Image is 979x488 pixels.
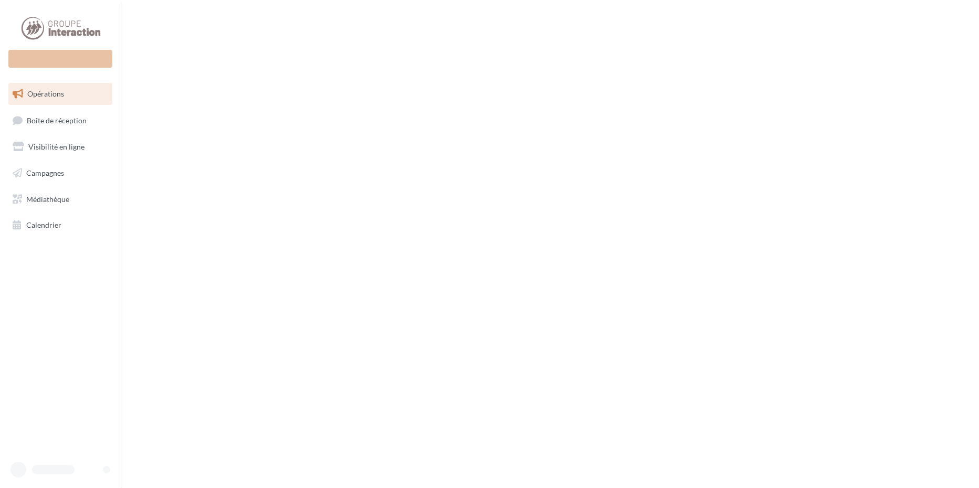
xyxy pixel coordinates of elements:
[6,136,114,158] a: Visibilité en ligne
[26,194,69,203] span: Médiathèque
[26,220,61,229] span: Calendrier
[6,109,114,132] a: Boîte de réception
[8,50,112,68] div: Nouvelle campagne
[26,168,64,177] span: Campagnes
[27,115,87,124] span: Boîte de réception
[6,162,114,184] a: Campagnes
[6,214,114,236] a: Calendrier
[27,89,64,98] span: Opérations
[28,142,85,151] span: Visibilité en ligne
[6,83,114,105] a: Opérations
[6,188,114,210] a: Médiathèque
